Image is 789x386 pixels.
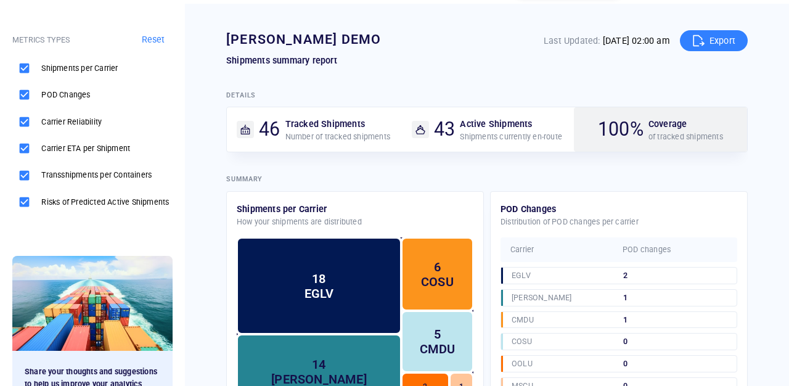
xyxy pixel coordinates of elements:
[680,30,748,51] span: Export
[434,118,455,141] h4: 43
[312,271,325,285] div: 18
[312,357,325,372] div: 14
[41,63,118,74] p: Shipments per Carrier
[623,292,735,303] p: 1
[41,170,152,181] p: Transshipments per Containers
[512,314,623,326] p: CMDU
[305,285,334,300] div: EGLV
[598,118,644,141] h4: 100%
[226,53,381,68] p: Shipments summary report
[226,175,263,183] span: Summary
[434,327,441,342] div: 5
[707,31,738,51] div: Export
[623,270,735,281] p: 2
[648,131,723,142] p: of tracked shipments
[420,342,456,356] div: CMDU
[41,143,130,154] p: Carrier ETA per Shipment
[623,314,735,326] p: 1
[285,117,390,131] p: Tracked Shipments
[737,331,780,377] iframe: Chat
[285,131,390,142] p: Number of tracked shipments
[259,118,280,141] h4: 46
[41,117,102,128] p: Carrier Reliability
[12,256,173,351] img: Containers on a ship at sea
[138,32,168,47] span: Reset
[41,89,90,101] p: POD Changes
[623,336,735,347] p: 0
[623,244,735,255] p: POD changes
[501,202,737,216] div: POD Changes
[544,36,603,46] span: Last Updated:
[603,36,670,46] span: [DATE] 02:00 am
[41,197,169,208] p: Risks of Predicted Active Shipments
[512,336,623,347] p: COSU
[237,202,473,216] div: Shipments per Carrier
[133,28,173,51] button: Reset
[226,91,256,99] span: Details
[512,358,623,369] p: OOLU
[623,358,735,369] p: 0
[237,216,473,228] p: How your shipments are distributed
[12,35,70,46] p: METRICS TYPES
[512,270,623,281] p: EGLV
[226,31,381,49] h5: [PERSON_NAME] DEMO
[460,131,562,142] p: Shipments currently en-route
[434,259,441,274] div: 6
[421,274,454,289] div: COSU
[648,117,723,131] p: Coverage
[501,216,737,228] p: Distribution of POD changes per carrier
[512,292,623,303] p: [PERSON_NAME]
[460,117,562,131] p: Active Shipments
[510,244,623,255] p: Carrier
